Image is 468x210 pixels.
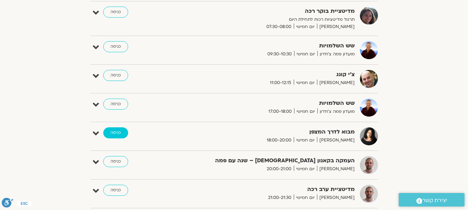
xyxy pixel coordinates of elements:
a: כניסה [103,99,128,110]
strong: העמקה בקאנון [DEMOGRAPHIC_DATA] – שנה עם פמה [185,156,355,165]
strong: צ'י קונג [185,70,355,79]
p: תרגול מדיטציות רכות לתחילת היום [185,16,355,23]
strong: מדיטציית בוקר רכה [185,7,355,16]
span: 20:00-21:00 [264,165,294,173]
span: 17:00-18:00 [266,108,294,115]
strong: שש השלמויות [185,41,355,51]
a: כניסה [103,41,128,52]
a: כניסה [103,127,128,138]
span: [PERSON_NAME] [317,194,355,201]
span: 11:00-12:15 [267,79,294,86]
span: [PERSON_NAME] [317,79,355,86]
span: יום חמישי [294,137,317,144]
span: 07:30-08:00 [264,23,294,30]
span: [PERSON_NAME] [317,137,355,144]
span: 21:00-21:30 [266,194,294,201]
span: יום חמישי [294,165,317,173]
span: יום חמישי [294,194,317,201]
strong: מבוא לדרך המצפן [185,127,355,137]
span: 09:30-10:30 [265,51,294,58]
span: יום חמישי [294,108,317,115]
a: כניסה [103,70,128,81]
a: יצירת קשר [399,193,465,207]
span: יום חמישי [294,23,317,30]
a: כניסה [103,7,128,18]
span: יום חמישי [294,51,317,58]
span: יום חמישי [294,79,317,86]
strong: שש השלמויות [185,99,355,108]
span: [PERSON_NAME] [317,165,355,173]
strong: מדיטציית ערב רכה [185,185,355,194]
span: יצירת קשר [422,196,447,205]
span: מועדון פמה צ'ודרון [317,108,355,115]
span: [PERSON_NAME] [317,23,355,30]
span: 18:00-20:00 [264,137,294,144]
a: כניסה [103,185,128,196]
a: כניסה [103,156,128,167]
span: מועדון פמה צ'ודרון [317,51,355,58]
